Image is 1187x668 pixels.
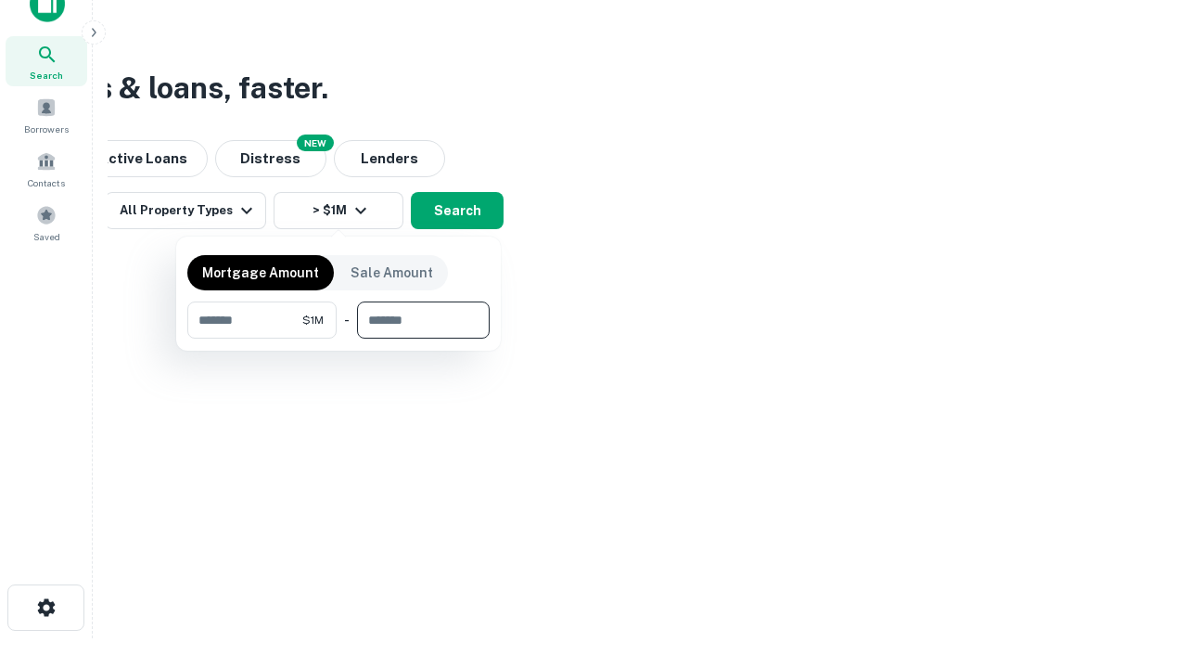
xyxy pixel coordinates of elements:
[344,302,350,339] div: -
[202,263,319,283] p: Mortgage Amount
[351,263,433,283] p: Sale Amount
[1094,520,1187,609] iframe: Chat Widget
[302,312,324,328] span: $1M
